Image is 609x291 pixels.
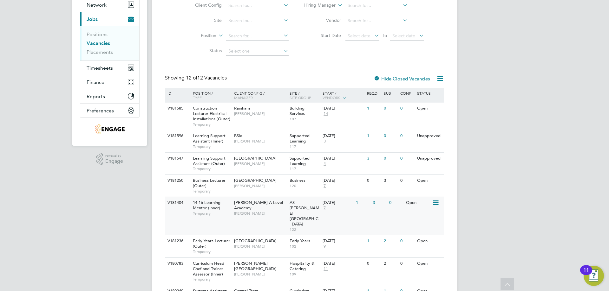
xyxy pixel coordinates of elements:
[232,88,288,103] div: Client Config /
[416,235,443,247] div: Open
[382,88,399,98] div: Sub
[323,244,327,249] span: 9
[80,89,139,103] button: Reports
[193,178,226,188] span: Business Lecturer (Outer)
[365,88,382,98] div: Reqd
[382,235,399,247] div: 2
[234,244,286,249] span: [PERSON_NAME]
[226,47,289,56] input: Select one
[416,88,443,98] div: Status
[323,95,340,100] span: Vendors
[323,200,353,206] div: [DATE]
[234,272,286,277] span: [PERSON_NAME]
[193,122,231,127] span: Temporary
[365,175,382,187] div: 0
[87,2,107,8] span: Network
[290,155,310,166] span: Supported Learning
[323,206,327,211] span: 7
[234,211,286,216] span: [PERSON_NAME]
[180,33,216,39] label: Position
[80,12,139,26] button: Jobs
[87,108,114,114] span: Preferences
[80,61,139,75] button: Timesheets
[304,17,341,23] label: Vendor
[185,48,222,54] label: Status
[166,130,188,142] div: V181596
[388,197,404,209] div: 0
[323,161,327,167] span: 4
[290,244,320,249] span: 102
[80,26,139,60] div: Jobs
[321,88,365,104] div: Start /
[416,130,443,142] div: Unapproved
[345,16,408,25] input: Search for...
[234,139,286,144] span: [PERSON_NAME]
[193,95,202,100] span: Type
[392,33,415,39] span: Select date
[234,105,250,111] span: Rainham
[87,40,110,46] a: Vacancies
[290,95,311,100] span: Site Group
[193,211,231,216] span: Temporary
[166,103,188,114] div: V181585
[304,33,341,38] label: Start Date
[87,31,108,37] a: Positions
[185,17,222,23] label: Site
[323,261,364,266] div: [DATE]
[323,183,327,189] span: 7
[87,49,113,55] a: Placements
[416,258,443,269] div: Open
[290,117,320,122] span: 107
[416,103,443,114] div: Open
[365,258,382,269] div: 0
[165,75,228,81] div: Showing
[290,261,314,271] span: Hospitality & Catering
[193,200,220,211] span: 14-16 Learning Mentor (Inner)
[193,144,231,149] span: Temporary
[186,75,227,81] span: 12 Vacancies
[365,235,382,247] div: 1
[323,156,364,161] div: [DATE]
[323,178,364,183] div: [DATE]
[365,130,382,142] div: 1
[234,200,283,211] span: [PERSON_NAME] A Level Academy
[374,76,430,82] label: Hide Closed Vacancies
[290,183,320,188] span: 120
[345,1,408,10] input: Search for...
[193,105,230,122] span: Construction Lecturer Electrical Installations (Outer)
[382,153,399,164] div: 0
[166,235,188,247] div: V181236
[399,130,415,142] div: 0
[323,238,364,244] div: [DATE]
[290,238,310,244] span: Early Years
[105,153,123,159] span: Powered by
[80,124,140,134] a: Go to home page
[234,111,286,116] span: [PERSON_NAME]
[166,153,188,164] div: V181547
[87,79,104,85] span: Finance
[382,103,399,114] div: 0
[323,266,329,272] span: 11
[193,133,226,144] span: Learning Support Assistant (Inner)
[354,197,371,209] div: 1
[365,153,382,164] div: 3
[365,103,382,114] div: 1
[323,111,329,117] span: 14
[288,88,321,103] div: Site /
[234,155,277,161] span: [GEOGRAPHIC_DATA]
[382,130,399,142] div: 0
[382,258,399,269] div: 2
[226,16,289,25] input: Search for...
[290,272,320,277] span: 109
[166,175,188,187] div: V181250
[399,88,415,98] div: Conf
[166,88,188,98] div: ID
[399,175,415,187] div: 0
[381,31,389,40] span: To
[226,1,289,10] input: Search for...
[193,249,231,254] span: Temporary
[226,32,289,41] input: Search for...
[323,133,364,139] div: [DATE]
[399,235,415,247] div: 0
[87,16,98,22] span: Jobs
